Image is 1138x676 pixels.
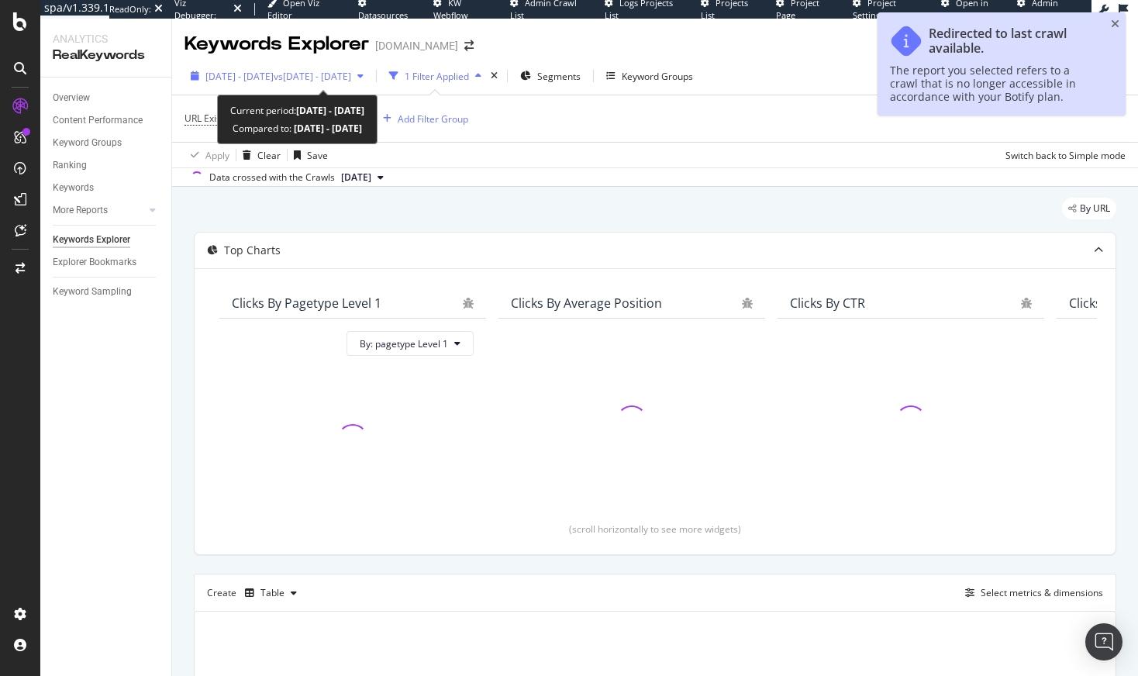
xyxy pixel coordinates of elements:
[53,202,145,219] a: More Reports
[358,9,408,21] span: Datasources
[464,40,474,51] div: arrow-right-arrow-left
[1062,198,1116,219] div: legacy label
[53,157,160,174] a: Ranking
[257,149,281,162] div: Clear
[335,168,390,187] button: [DATE]
[53,112,143,129] div: Content Performance
[274,70,351,83] span: vs [DATE] - [DATE]
[1111,19,1119,29] div: close toast
[184,143,229,167] button: Apply
[288,143,328,167] button: Save
[53,31,159,47] div: Analytics
[184,31,369,57] div: Keywords Explorer
[999,143,1126,167] button: Switch back to Simple mode
[514,64,587,88] button: Segments
[1021,298,1032,309] div: bug
[53,135,160,151] a: Keyword Groups
[53,284,160,300] a: Keyword Sampling
[53,112,160,129] a: Content Performance
[291,122,362,135] b: [DATE] - [DATE]
[53,254,160,271] a: Explorer Bookmarks
[405,70,469,83] div: 1 Filter Applied
[360,337,448,350] span: By: pagetype Level 1
[790,295,865,311] div: Clicks By CTR
[53,254,136,271] div: Explorer Bookmarks
[959,584,1103,602] button: Select metrics & dimensions
[929,26,1098,56] div: Redirected to last crawl available.
[307,149,328,162] div: Save
[383,64,488,88] button: 1 Filter Applied
[537,70,581,83] span: Segments
[209,171,335,185] div: Data crossed with the Crawls
[53,157,87,174] div: Ranking
[1005,149,1126,162] div: Switch back to Simple mode
[205,149,229,162] div: Apply
[236,143,281,167] button: Clear
[53,135,122,151] div: Keyword Groups
[207,581,303,605] div: Create
[1080,204,1110,213] span: By URL
[622,70,693,83] div: Keyword Groups
[600,64,699,88] button: Keyword Groups
[239,581,303,605] button: Table
[341,171,371,185] span: 2024 Oct. 7th
[260,588,284,598] div: Table
[488,68,501,84] div: times
[53,232,130,248] div: Keywords Explorer
[742,298,753,309] div: bug
[53,180,160,196] a: Keywords
[398,112,468,126] div: Add Filter Group
[53,232,160,248] a: Keywords Explorer
[377,109,468,128] button: Add Filter Group
[232,295,381,311] div: Clicks By pagetype Level 1
[53,47,159,64] div: RealKeywords
[463,298,474,309] div: bug
[53,180,94,196] div: Keywords
[1085,623,1122,660] div: Open Intercom Messenger
[375,38,458,53] div: [DOMAIN_NAME]
[53,202,108,219] div: More Reports
[981,586,1103,599] div: Select metrics & dimensions
[511,295,662,311] div: Clicks By Average Position
[224,243,281,258] div: Top Charts
[53,90,160,106] a: Overview
[347,331,474,356] button: By: pagetype Level 1
[213,523,1097,536] div: (scroll horizontally to see more widgets)
[184,64,370,88] button: [DATE] - [DATE]vs[DATE] - [DATE]
[53,90,90,106] div: Overview
[205,70,274,83] span: [DATE] - [DATE]
[890,64,1098,103] div: The report you selected refers to a crawl that is no longer accessible in accordance with your Bo...
[184,112,269,125] span: URL Exists on Crawl
[233,119,362,137] div: Compared to:
[296,104,364,117] b: [DATE] - [DATE]
[53,284,132,300] div: Keyword Sampling
[109,3,151,16] div: ReadOnly:
[230,102,364,119] div: Current period:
